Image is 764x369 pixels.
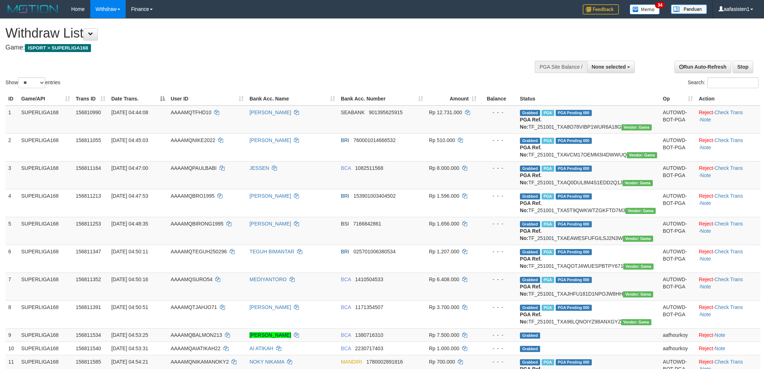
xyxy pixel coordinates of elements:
[715,276,743,282] a: Check Trans
[341,346,351,351] span: BCA
[699,249,713,254] a: Reject
[341,332,351,338] span: BCA
[171,193,214,199] span: AAAAMQBRO1995
[696,300,760,328] td: · ·
[76,332,101,338] span: 156811534
[168,92,247,106] th: User ID: activate to sort column ascending
[517,133,660,161] td: TF_251001_TXAVCM17OEMM3I4DWWUQ
[520,200,542,213] b: PGA Ref. No:
[660,161,696,189] td: AUTOWD-BOT-PGA
[517,300,660,328] td: TF_251001_TXA96LQNOIYZ98ANXGYZ
[249,221,291,227] a: [PERSON_NAME]
[5,4,60,14] img: MOTION_logo.png
[715,346,725,351] a: Note
[699,165,713,171] a: Reject
[5,328,18,342] td: 9
[699,193,713,199] a: Reject
[696,161,760,189] td: · ·
[5,44,502,51] h4: Game:
[715,165,743,171] a: Check Trans
[621,124,652,130] span: Vendor URL: https://trx31.1velocity.biz
[520,110,540,116] span: Grabbed
[627,152,657,158] span: Vendor URL: https://trx31.1velocity.biz
[660,217,696,245] td: AUTOWD-BOT-PGA
[171,276,213,282] span: AAAAMQSURO54
[18,189,73,217] td: SUPERLIGA168
[73,92,108,106] th: Trans ID: activate to sort column ascending
[111,304,148,310] span: [DATE] 04:50:51
[171,304,217,310] span: AAAAMQTJAHJO71
[76,221,101,227] span: 156811253
[76,110,101,115] span: 156810990
[556,110,592,116] span: PGA Pending
[482,304,514,311] div: - - -
[429,110,462,115] span: Rp 12.731.000
[520,228,542,241] b: PGA Ref. No:
[696,189,760,217] td: · ·
[517,189,660,217] td: TF_251001_TXA5T9QWKWTZGKFTD7M3
[535,61,587,73] div: PGA Site Balance /
[517,161,660,189] td: TF_251001_TXAQ0DUL8M4S1EDD2Q1J
[429,221,459,227] span: Rp 1.656.000
[517,273,660,300] td: TF_251001_TXAJHFU181D1NPOJW8HH
[5,133,18,161] td: 2
[520,312,542,325] b: PGA Ref. No:
[18,328,73,342] td: SUPERLIGA168
[171,221,223,227] span: AAAAMQBIRONG1995
[482,164,514,172] div: - - -
[171,332,222,338] span: AAAAMQBALMON213
[623,236,653,242] span: Vendor URL: https://trx31.1velocity.biz
[341,304,351,310] span: BCA
[707,77,759,88] input: Search:
[341,276,351,282] span: BCA
[355,276,383,282] span: Copy 1410504533 to clipboard
[655,2,665,8] span: 34
[699,276,713,282] a: Reject
[696,133,760,161] td: · ·
[353,221,381,227] span: Copy 7166842861 to clipboard
[18,300,73,328] td: SUPERLIGA168
[517,245,660,273] td: TF_251001_TXAQOTJ4WUESPBTPY671
[520,145,542,158] b: PGA Ref. No:
[76,346,101,351] span: 156811540
[517,106,660,134] td: TF_251001_TXA8O78VIBP1WUR6A18G
[520,359,540,365] span: Grabbed
[249,276,287,282] a: MEDIYANTORO
[426,92,479,106] th: Amount: activate to sort column ascending
[249,110,291,115] a: [PERSON_NAME]
[5,245,18,273] td: 6
[353,193,396,199] span: Copy 153901003404502 to clipboard
[249,304,291,310] a: [PERSON_NAME]
[699,346,713,351] a: Reject
[5,300,18,328] td: 8
[733,61,753,73] a: Stop
[520,332,540,339] span: Grabbed
[542,221,554,227] span: Marked by aafchoeunmanni
[715,221,743,227] a: Check Trans
[517,217,660,245] td: TF_251001_TXAEAWESFUFGILSJ2N3W
[660,133,696,161] td: AUTOWD-BOT-PGA
[700,256,711,262] a: Note
[341,110,365,115] span: SEABANK
[699,221,713,227] a: Reject
[520,117,542,130] b: PGA Ref. No:
[583,4,619,14] img: Feedback.jpg
[18,161,73,189] td: SUPERLIGA168
[341,249,349,254] span: BRI
[696,106,760,134] td: · ·
[247,92,338,106] th: Bank Acc. Name: activate to sort column ascending
[700,117,711,123] a: Note
[249,359,284,365] a: NOKY NIKAMA
[76,137,101,143] span: 156811055
[482,137,514,144] div: - - -
[696,245,760,273] td: · ·
[429,346,459,351] span: Rp 1.000.000
[18,77,45,88] select: Showentries
[715,193,743,199] a: Check Trans
[542,166,554,172] span: Marked by aafnonsreyleab
[621,319,651,325] span: Vendor URL: https://trx31.1velocity.biz
[520,256,542,269] b: PGA Ref. No:
[366,359,403,365] span: Copy 1780002891816 to clipboard
[111,137,148,143] span: [DATE] 04:45:03
[700,200,711,206] a: Note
